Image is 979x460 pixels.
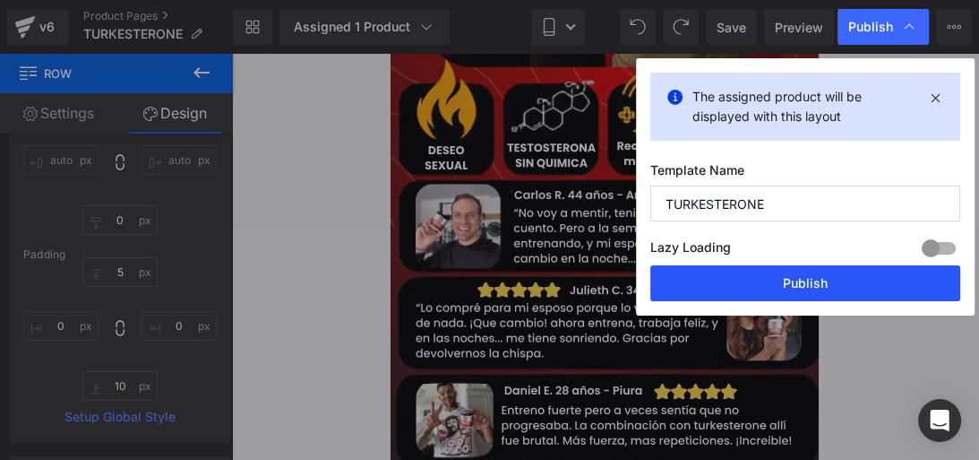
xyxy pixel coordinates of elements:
label: Template Name [650,162,960,186]
span: Publish [848,19,893,35]
p: The assigned product will be displayed with this layout [692,87,918,126]
label: Lazy Loading [650,236,731,265]
div: Open Intercom Messenger [918,399,961,442]
button: Publish [650,265,960,301]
